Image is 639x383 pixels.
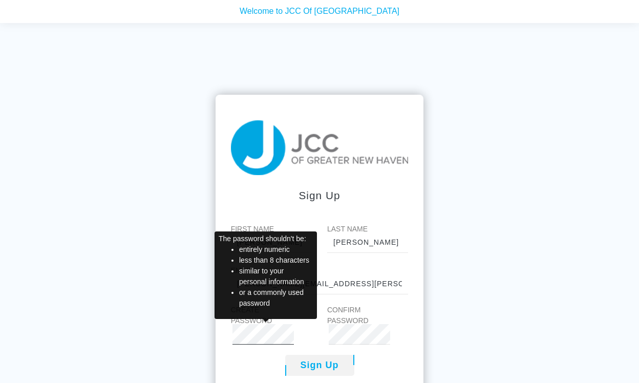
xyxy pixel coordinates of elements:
[8,2,631,15] p: Welcome to JCC Of [GEOGRAPHIC_DATA]
[215,231,317,319] div: The password shouldn't be:
[231,265,409,276] label: Email
[239,266,313,287] li: similar to your personal information
[231,274,409,294] input: johnny@email.com
[327,224,408,235] label: Last Name
[327,232,408,253] input: Smith
[239,287,313,309] li: or a commonly used password
[285,355,354,376] button: Sign Up
[231,187,409,203] div: Sign up
[239,244,313,255] li: entirely numeric
[327,305,392,326] label: Confirm Password
[231,224,312,235] label: First Name
[231,120,409,175] img: taiji-logo.png
[239,255,313,266] li: less than 8 characters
